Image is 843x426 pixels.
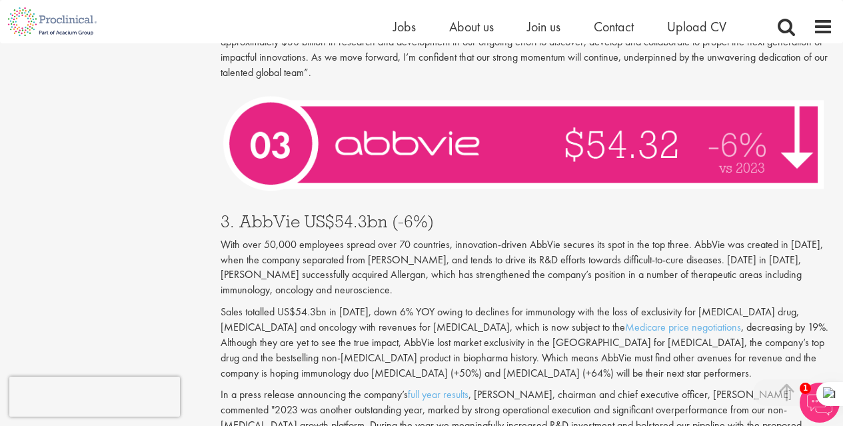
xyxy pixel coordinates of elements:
[393,18,416,35] a: Jobs
[800,383,811,394] span: 1
[667,18,726,35] a: Upload CV
[527,18,560,35] a: Join us
[221,237,833,298] p: With over 50,000 employees spread over 70 countries, innovation-driven AbbVie secures its spot in...
[221,305,833,381] p: Sales totalled US$54.3bn in [DATE], down 6% YOY owing to declines for immunology with the loss of...
[221,213,833,230] h3: 3. AbbVie US$54.3bn (-6%)
[625,320,741,334] a: Medicare price negotiations
[408,387,468,401] a: full year results
[449,18,494,35] a: About us
[9,377,180,417] iframe: reCAPTCHA
[594,18,634,35] a: Contact
[800,383,840,423] img: Chatbot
